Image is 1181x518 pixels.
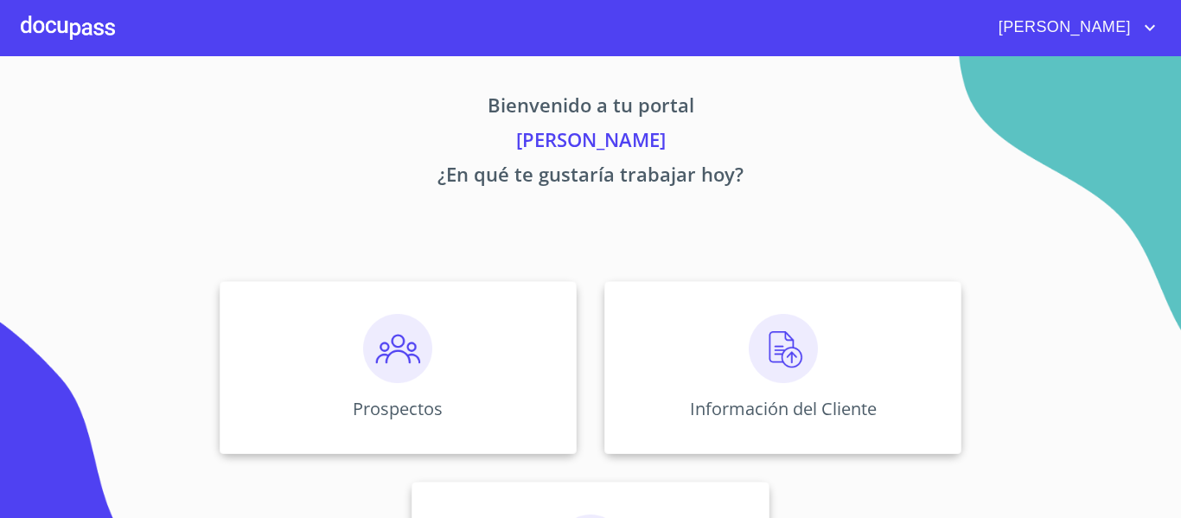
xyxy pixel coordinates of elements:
[58,160,1123,195] p: ¿En qué te gustaría trabajar hoy?
[363,314,432,383] img: prospectos.png
[749,314,818,383] img: carga.png
[986,14,1140,42] span: [PERSON_NAME]
[690,397,877,420] p: Información del Cliente
[58,125,1123,160] p: [PERSON_NAME]
[986,14,1160,42] button: account of current user
[58,91,1123,125] p: Bienvenido a tu portal
[353,397,443,420] p: Prospectos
